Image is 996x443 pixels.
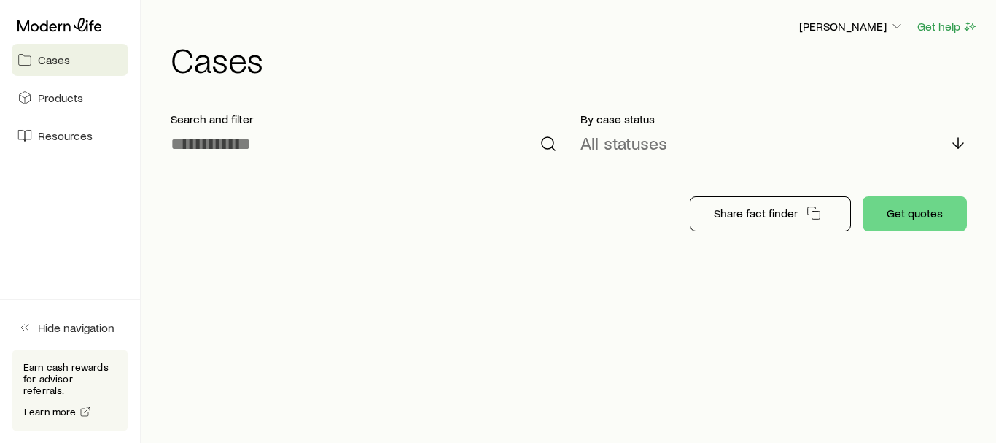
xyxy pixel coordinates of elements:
span: Resources [38,128,93,143]
button: Hide navigation [12,312,128,344]
p: Share fact finder [714,206,798,220]
h1: Cases [171,42,979,77]
button: Get help [917,18,979,35]
button: [PERSON_NAME] [798,18,905,36]
p: Search and filter [171,112,557,126]
button: Get quotes [863,196,967,231]
p: All statuses [580,133,667,153]
div: Earn cash rewards for advisor referrals.Learn more [12,350,128,431]
span: Hide navigation [38,320,114,335]
p: Earn cash rewards for advisor referrals. [23,361,117,396]
a: Products [12,82,128,114]
a: Cases [12,44,128,76]
a: Resources [12,120,128,152]
p: [PERSON_NAME] [799,19,904,34]
span: Products [38,90,83,105]
span: Learn more [24,407,77,417]
span: Cases [38,53,70,67]
p: By case status [580,112,967,126]
button: Share fact finder [690,196,851,231]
